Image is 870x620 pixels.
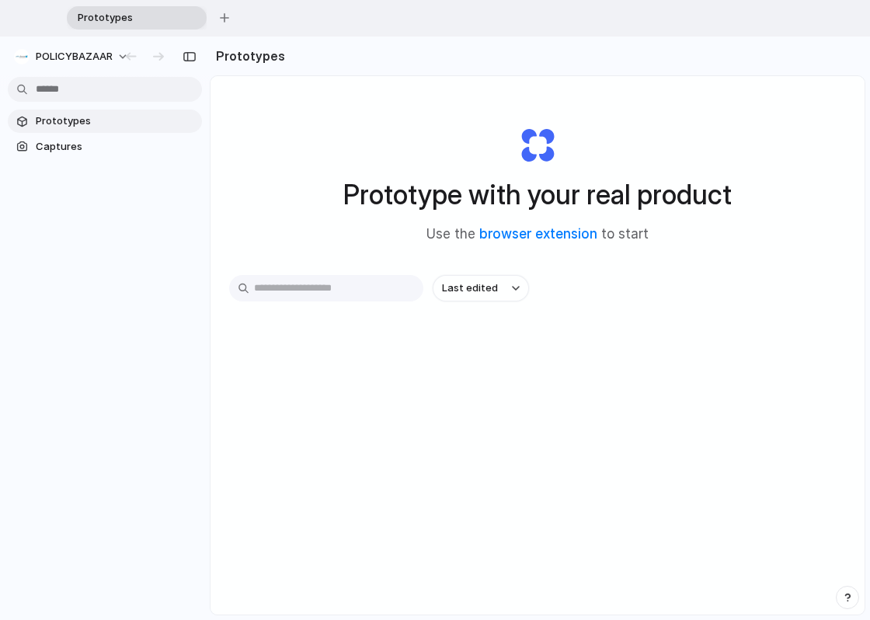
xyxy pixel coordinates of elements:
a: browser extension [479,226,597,242]
button: POLICYBAZAAR [8,44,137,69]
span: Prototypes [71,10,182,26]
button: Last edited [433,275,529,301]
span: Prototypes [36,113,196,129]
h2: Prototypes [210,47,285,65]
span: Captures [36,139,196,155]
span: Last edited [442,280,498,296]
div: Prototypes [67,6,207,30]
span: Use the to start [426,225,649,245]
a: Captures [8,135,202,158]
span: POLICYBAZAAR [36,49,113,64]
h1: Prototype with your real product [343,174,732,215]
a: Prototypes [8,110,202,133]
